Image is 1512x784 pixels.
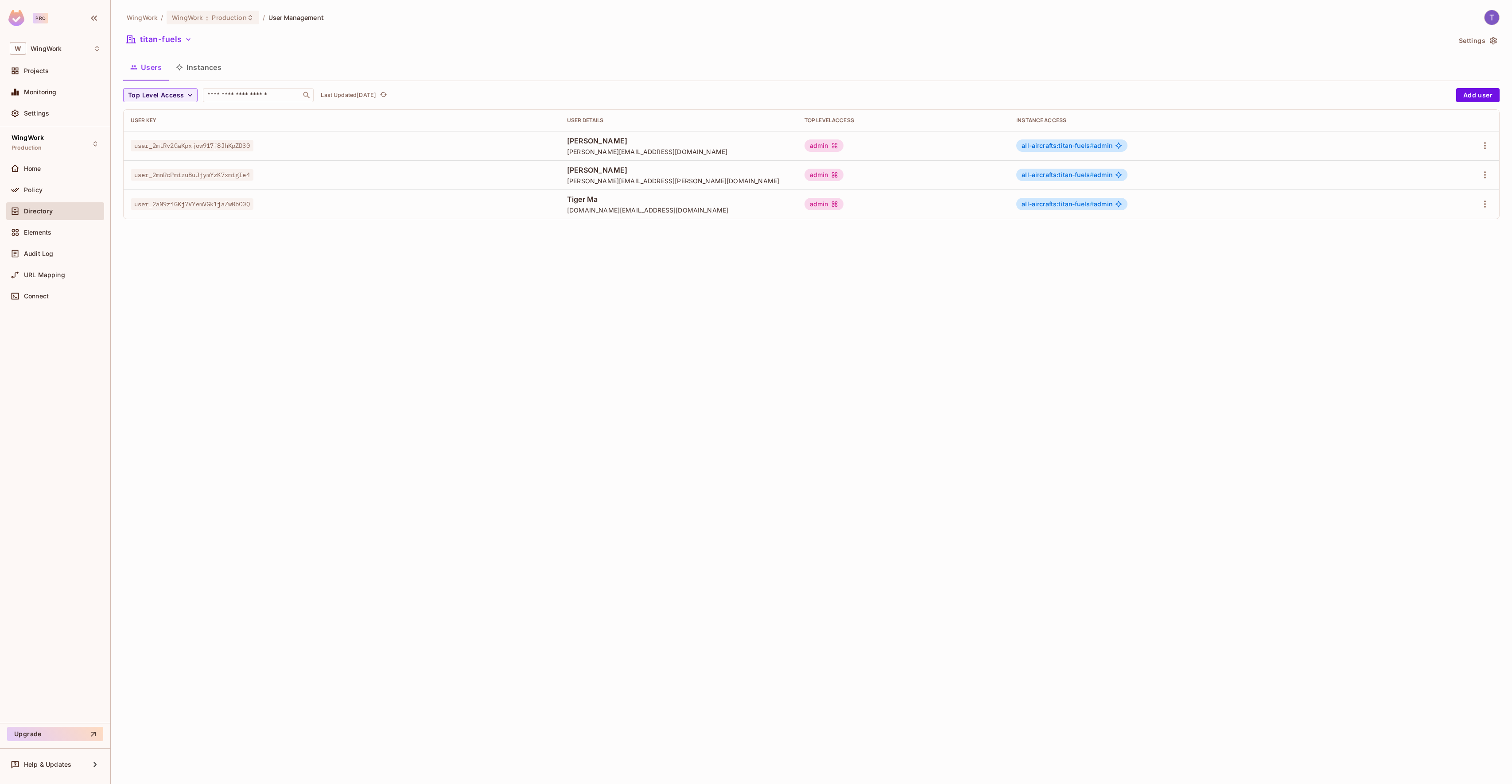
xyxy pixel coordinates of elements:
[1016,117,1402,124] div: Instance Access
[24,67,49,74] span: Projects
[123,32,195,46] button: titan-fuels
[1022,171,1094,178] span: all-aircrafts:titan-fuels
[131,117,553,124] div: User Key
[567,177,790,185] span: [PERSON_NAME][EMAIL_ADDRESS][PERSON_NAME][DOMAIN_NAME]
[378,90,389,100] button: refresh
[1022,142,1094,149] span: all-aircrafts:titan-fuels
[380,91,387,100] span: refresh
[24,110,49,117] span: Settings
[10,42,26,55] span: W
[268,13,324,22] span: User Management
[24,229,51,236] span: Elements
[169,56,229,78] button: Instances
[567,117,790,124] div: User Details
[123,56,169,78] button: Users
[127,13,157,22] span: the active workspace
[1022,171,1112,178] span: admin
[1090,142,1094,149] span: #
[131,140,253,151] span: user_2mtRv2GaKpxjow917j8JhKpZD30
[567,194,790,204] span: Tiger Ma
[24,761,71,768] span: Help & Updates
[805,169,843,181] div: admin
[31,45,62,52] span: Workspace: WingWork
[12,144,42,151] span: Production
[1485,10,1499,25] img: Tiger Ma
[567,165,790,175] span: [PERSON_NAME]
[376,90,389,100] span: Click to refresh data
[805,139,843,152] div: admin
[1456,88,1500,102] button: Add user
[7,727,103,741] button: Upgrade
[24,208,53,215] span: Directory
[1090,171,1094,178] span: #
[123,88,198,102] button: Top Level Access
[24,271,65,278] span: URL Mapping
[131,198,253,210] span: user_2aN9ziGKj7VYemVGk1jaZw0bC0Q
[161,13,163,22] li: /
[1455,34,1500,48] button: Settings
[567,206,790,214] span: [DOMAIN_NAME][EMAIL_ADDRESS][DOMAIN_NAME]
[1022,142,1112,149] span: admin
[12,134,44,141] span: WingWork
[24,250,53,257] span: Audit Log
[567,147,790,156] span: [PERSON_NAME][EMAIL_ADDRESS][DOMAIN_NAME]
[33,13,48,23] div: Pro
[131,169,253,181] span: user_2mnRcPmizuBuJjymYzK7xmigIe4
[24,165,41,172] span: Home
[212,13,246,22] span: Production
[1022,201,1112,208] span: admin
[8,10,24,26] img: SReyMgAAAABJRU5ErkJggg==
[805,117,1002,124] div: Top Level Access
[206,14,209,21] span: :
[24,293,49,300] span: Connect
[172,13,202,22] span: WingWork
[1090,200,1094,208] span: #
[128,90,184,101] span: Top Level Access
[24,89,57,96] span: Monitoring
[1022,200,1094,208] span: all-aircrafts:titan-fuels
[321,92,376,99] p: Last Updated [DATE]
[805,198,843,210] div: admin
[24,186,43,193] span: Policy
[263,13,265,22] li: /
[567,136,790,146] span: [PERSON_NAME]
